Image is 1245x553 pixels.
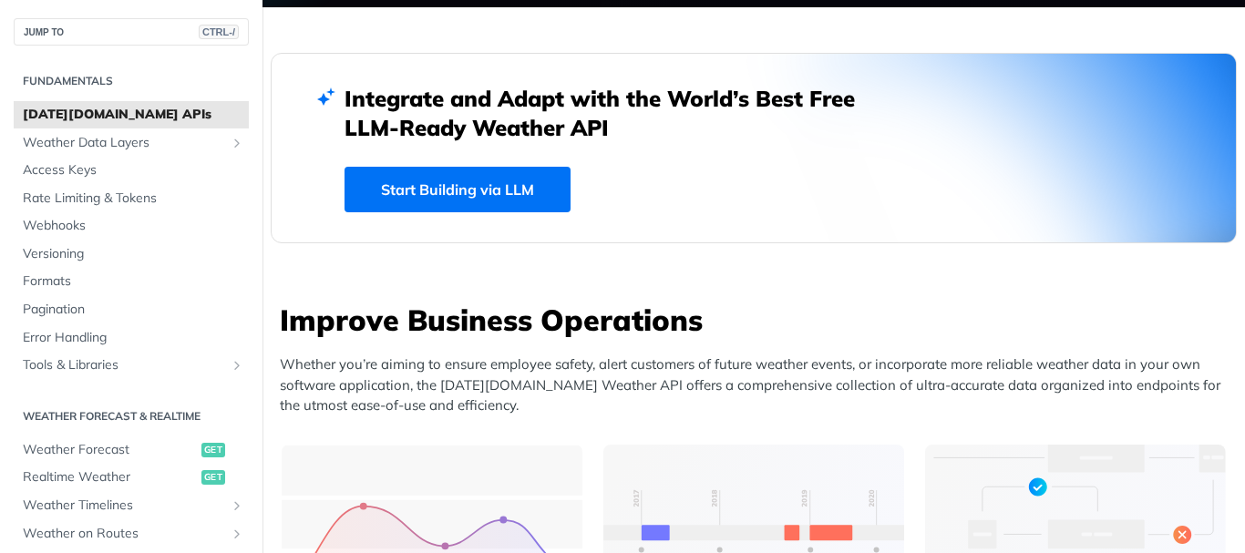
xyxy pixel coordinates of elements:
[14,18,249,46] button: JUMP TOCTRL-/
[14,101,249,128] a: [DATE][DOMAIN_NAME] APIs
[23,525,225,543] span: Weather on Routes
[14,129,249,157] a: Weather Data LayersShow subpages for Weather Data Layers
[23,272,244,291] span: Formats
[23,441,197,459] span: Weather Forecast
[14,436,249,464] a: Weather Forecastget
[14,352,249,379] a: Tools & LibrariesShow subpages for Tools & Libraries
[345,167,571,212] a: Start Building via LLM
[23,189,244,208] span: Rate Limiting & Tokens
[280,354,1237,416] p: Whether you’re aiming to ensure employee safety, alert customers of future weather events, or inc...
[23,301,244,319] span: Pagination
[14,268,249,295] a: Formats
[14,464,249,491] a: Realtime Weatherget
[14,73,249,89] h2: Fundamentals
[14,157,249,184] a: Access Keys
[23,497,225,515] span: Weather Timelines
[14,185,249,212] a: Rate Limiting & Tokens
[14,212,249,240] a: Webhooks
[14,324,249,352] a: Error Handling
[14,241,249,268] a: Versioning
[230,358,244,373] button: Show subpages for Tools & Libraries
[345,84,882,142] h2: Integrate and Adapt with the World’s Best Free LLM-Ready Weather API
[14,408,249,425] h2: Weather Forecast & realtime
[23,134,225,152] span: Weather Data Layers
[201,443,225,457] span: get
[280,300,1237,340] h3: Improve Business Operations
[230,498,244,513] button: Show subpages for Weather Timelines
[23,106,244,124] span: [DATE][DOMAIN_NAME] APIs
[23,356,225,374] span: Tools & Libraries
[23,329,244,347] span: Error Handling
[23,468,197,486] span: Realtime Weather
[199,25,239,39] span: CTRL-/
[201,470,225,485] span: get
[230,136,244,150] button: Show subpages for Weather Data Layers
[14,492,249,519] a: Weather TimelinesShow subpages for Weather Timelines
[14,296,249,323] a: Pagination
[23,161,244,179] span: Access Keys
[230,527,244,541] button: Show subpages for Weather on Routes
[23,217,244,235] span: Webhooks
[14,520,249,548] a: Weather on RoutesShow subpages for Weather on Routes
[23,245,244,263] span: Versioning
